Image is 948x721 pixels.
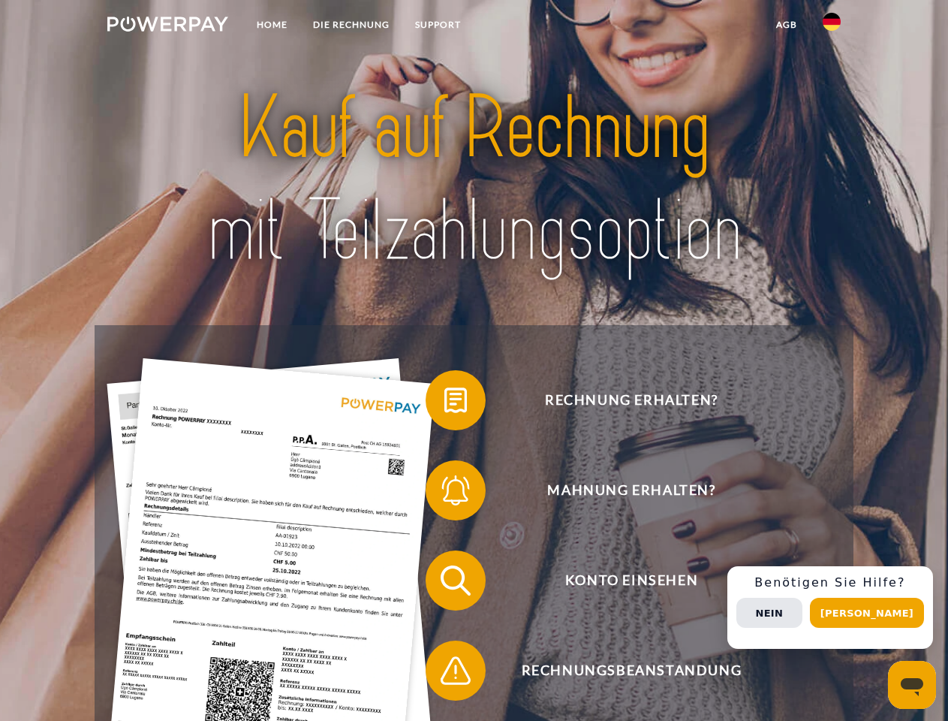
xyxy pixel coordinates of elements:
button: Konto einsehen [426,551,816,611]
span: Konto einsehen [447,551,815,611]
button: [PERSON_NAME] [810,598,924,628]
a: Home [244,11,300,38]
button: Nein [736,598,802,628]
img: de [823,13,841,31]
span: Rechnungsbeanstandung [447,641,815,701]
iframe: Schaltfläche zum Öffnen des Messaging-Fensters [888,661,936,709]
a: agb [763,11,810,38]
img: title-powerpay_de.svg [143,72,805,288]
button: Mahnung erhalten? [426,460,816,520]
button: Rechnung erhalten? [426,370,816,430]
button: Rechnungsbeanstandung [426,641,816,701]
h3: Benötigen Sie Hilfe? [736,575,924,590]
img: qb_search.svg [437,562,474,599]
span: Mahnung erhalten? [447,460,815,520]
img: qb_bill.svg [437,382,474,419]
img: qb_bell.svg [437,472,474,509]
img: logo-powerpay-white.svg [107,17,228,32]
div: Schnellhilfe [727,566,933,649]
a: DIE RECHNUNG [300,11,402,38]
a: SUPPORT [402,11,474,38]
span: Rechnung erhalten? [447,370,815,430]
img: qb_warning.svg [437,652,474,689]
